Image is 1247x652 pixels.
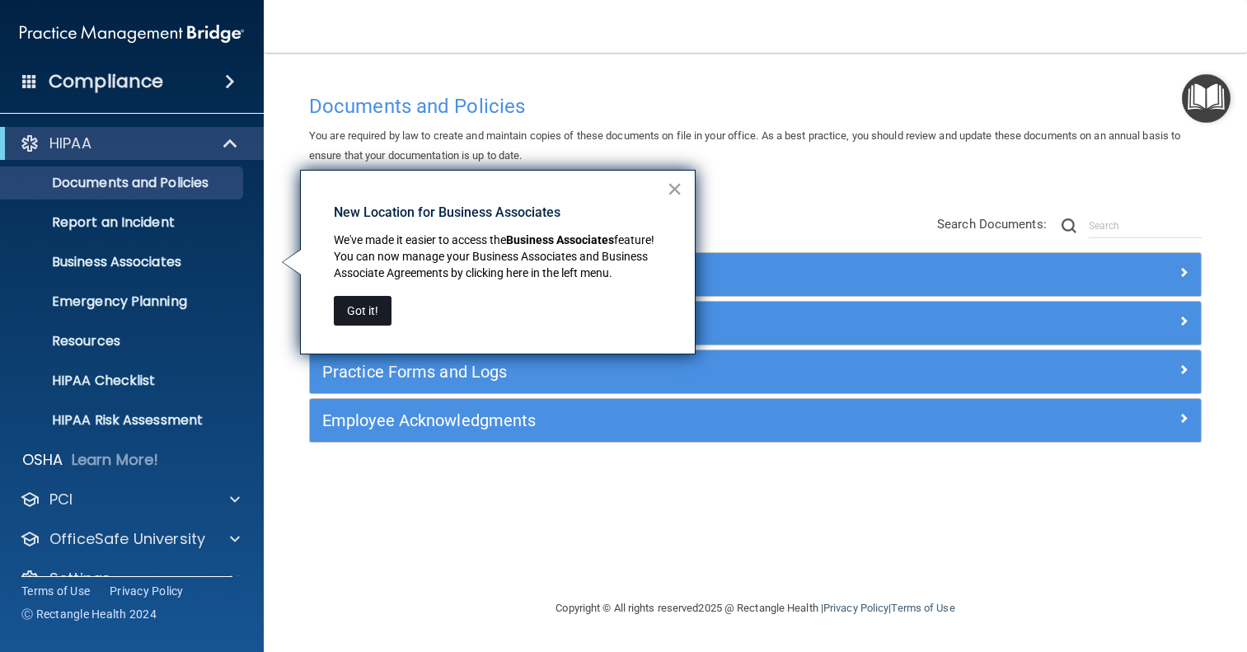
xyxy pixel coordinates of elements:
[667,176,682,202] button: Close
[11,333,236,349] p: Resources
[891,602,954,614] a: Terms of Use
[506,233,614,246] strong: Business Associates
[334,204,666,222] p: New Location for Business Associates
[21,606,157,622] span: Ⓒ Rectangle Health 2024
[455,582,1057,635] div: Copyright © All rights reserved 2025 @ Rectangle Health | |
[1089,213,1202,238] input: Search
[11,293,236,310] p: Emergency Planning
[334,233,657,279] span: feature! You can now manage your Business Associates and Business Associate Agreements by clickin...
[49,490,73,509] p: PCI
[334,296,391,326] button: Got it!
[110,583,184,599] a: Privacy Policy
[49,70,163,93] h4: Compliance
[309,96,1202,117] h4: Documents and Policies
[11,412,236,429] p: HIPAA Risk Assessment
[11,175,236,191] p: Documents and Policies
[11,214,236,231] p: Report an Incident
[322,411,966,429] h5: Employee Acknowledgments
[322,363,966,381] h5: Practice Forms and Logs
[11,373,236,389] p: HIPAA Checklist
[1062,218,1076,233] img: ic-search.3b580494.png
[21,583,90,599] a: Terms of Use
[72,450,159,470] p: Learn More!
[49,529,205,549] p: OfficeSafe University
[937,217,1047,232] span: Search Documents:
[309,129,1180,162] span: You are required by law to create and maintain copies of these documents on file in your office. ...
[22,450,63,470] p: OSHA
[11,254,236,270] p: Business Associates
[1182,74,1231,123] button: Open Resource Center
[20,17,244,50] img: PMB logo
[49,569,110,589] p: Settings
[49,134,91,153] p: HIPAA
[823,602,888,614] a: Privacy Policy
[334,233,506,246] span: We've made it easier to access the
